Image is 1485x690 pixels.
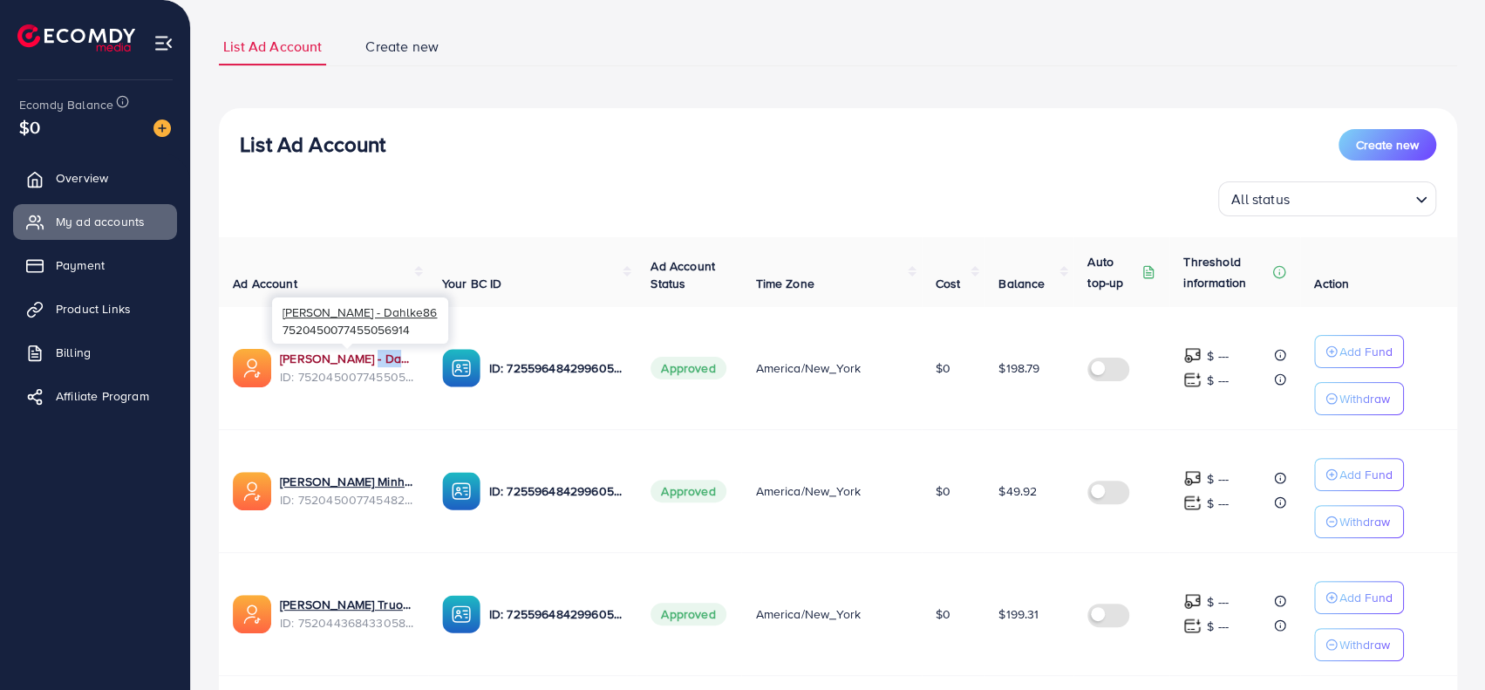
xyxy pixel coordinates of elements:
p: Withdraw [1339,511,1390,532]
p: $ --- [1207,591,1229,612]
div: <span class='underline'>Hoang Minh_Olivia Recendiz LLC</span></br>7520450077454827538 [280,473,414,509]
span: America/New_York [755,359,861,377]
img: ic-ads-acc.e4c84228.svg [233,349,271,387]
span: Create new [365,37,439,57]
a: Payment [13,248,177,283]
a: [PERSON_NAME] Truong_CIXT FLY LLC [280,596,414,613]
span: Approved [651,357,725,379]
span: ID: 7520450077455056914 [280,368,414,386]
p: Withdraw [1339,634,1390,655]
p: Add Fund [1339,464,1393,485]
p: ID: 7255964842996056065 [489,481,623,502]
span: $0 [19,114,40,140]
span: Overview [56,169,108,187]
span: America/New_York [755,482,861,500]
button: Create new [1339,129,1436,161]
span: All status [1228,187,1293,212]
img: ic-ads-acc.e4c84228.svg [233,472,271,510]
input: Search for option [1295,183,1408,212]
span: Product Links [56,300,131,318]
p: ID: 7255964842996056065 [489,358,623,379]
img: top-up amount [1183,494,1202,512]
a: Billing [13,335,177,370]
img: top-up amount [1183,371,1202,389]
p: Add Fund [1339,587,1393,608]
img: top-up amount [1183,617,1202,635]
button: Add Fund [1314,458,1404,491]
span: [PERSON_NAME] - Dahlke86 [283,304,437,320]
a: My ad accounts [13,204,177,239]
button: Withdraw [1314,628,1404,661]
span: Balance [998,275,1045,292]
span: ID: 7520450077454827538 [280,491,414,509]
span: Ad Account [233,275,297,292]
a: Affiliate Program [13,379,177,413]
span: List Ad Account [223,37,322,57]
div: Search for option [1218,181,1436,216]
p: Withdraw [1339,388,1390,409]
img: ic-ads-acc.e4c84228.svg [233,595,271,633]
a: [PERSON_NAME] Minh_Olivia [PERSON_NAME] LLC [280,473,414,490]
p: Auto top-up [1087,251,1138,293]
span: $0 [936,482,950,500]
span: Ad Account Status [651,257,715,292]
img: top-up amount [1183,592,1202,611]
span: My ad accounts [56,213,145,230]
span: Action [1314,275,1349,292]
iframe: Chat [1411,611,1472,677]
p: $ --- [1207,616,1229,637]
span: ID: 7520443684330586119 [280,614,414,632]
button: Add Fund [1314,581,1404,614]
span: $198.79 [998,359,1039,377]
img: top-up amount [1183,346,1202,365]
img: top-up amount [1183,469,1202,488]
p: ID: 7255964842996056065 [489,604,623,625]
p: $ --- [1207,493,1229,514]
span: America/New_York [755,605,861,623]
img: ic-ba-acc.ded83a64.svg [442,595,480,633]
span: Your BC ID [442,275,502,292]
span: Ecomdy Balance [19,96,113,113]
span: $0 [936,359,950,377]
p: Threshold information [1183,251,1269,293]
div: <span class='underline'>Quang Truong_CIXT FLY LLC</span></br>7520443684330586119 [280,596,414,632]
p: Add Fund [1339,341,1393,362]
a: Overview [13,161,177,195]
span: Billing [56,344,91,361]
button: Withdraw [1314,382,1404,415]
img: ic-ba-acc.ded83a64.svg [442,472,480,510]
span: Affiliate Program [56,387,149,405]
p: $ --- [1207,370,1229,391]
a: Product Links [13,291,177,326]
span: Cost [936,275,961,292]
span: $49.92 [998,482,1037,500]
button: Withdraw [1314,505,1404,538]
div: 7520450077455056914 [272,297,448,344]
span: $199.31 [998,605,1039,623]
img: image [153,120,171,137]
p: $ --- [1207,345,1229,366]
span: Approved [651,480,725,502]
button: Add Fund [1314,335,1404,368]
p: $ --- [1207,468,1229,489]
img: menu [153,33,174,53]
span: Time Zone [755,275,814,292]
span: Payment [56,256,105,274]
span: Create new [1356,136,1419,154]
img: ic-ba-acc.ded83a64.svg [442,349,480,387]
span: $0 [936,605,950,623]
h3: List Ad Account [240,132,385,157]
a: [PERSON_NAME] - Dahlke86 [280,350,414,367]
span: Approved [651,603,725,625]
img: logo [17,24,135,51]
